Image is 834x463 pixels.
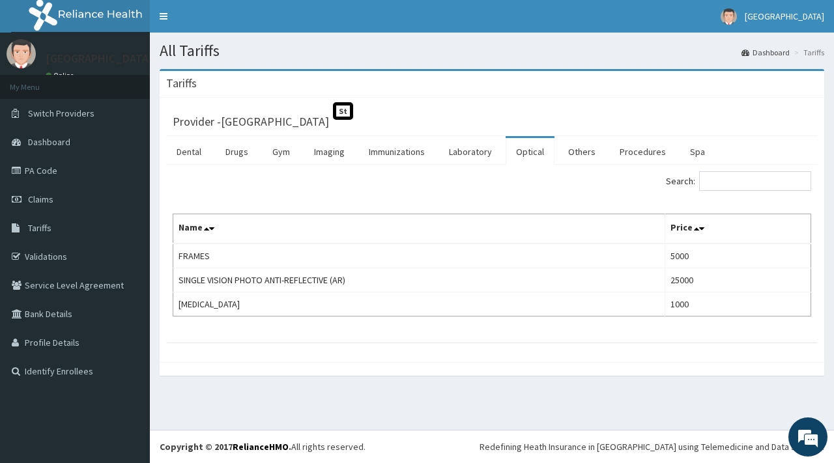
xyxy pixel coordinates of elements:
h1: All Tariffs [160,42,824,59]
th: Name [173,214,665,244]
span: St [333,102,353,120]
img: User Image [721,8,737,25]
span: Tariffs [28,222,51,234]
footer: All rights reserved. [150,430,834,463]
input: Search: [699,171,811,191]
span: [GEOGRAPHIC_DATA] [745,10,824,22]
a: Drugs [215,138,259,165]
th: Price [665,214,811,244]
a: RelianceHMO [233,441,289,453]
h3: Provider - [GEOGRAPHIC_DATA] [173,116,329,128]
a: Imaging [304,138,355,165]
td: 1000 [665,292,811,316]
a: Optical [506,138,554,165]
a: Others [558,138,606,165]
span: Claims [28,193,53,205]
a: Dashboard [741,47,790,58]
p: [GEOGRAPHIC_DATA] [46,53,153,64]
td: FRAMES [173,244,665,268]
label: Search: [666,171,811,191]
span: Dashboard [28,136,70,148]
a: Dental [166,138,212,165]
li: Tariffs [791,47,824,58]
img: User Image [7,39,36,68]
td: 5000 [665,244,811,268]
td: 25000 [665,268,811,292]
a: Online [46,71,77,80]
a: Gym [262,138,300,165]
td: [MEDICAL_DATA] [173,292,665,316]
span: Switch Providers [28,107,94,119]
a: Laboratory [439,138,502,165]
div: Redefining Heath Insurance in [GEOGRAPHIC_DATA] using Telemedicine and Data Science! [480,440,824,453]
a: Immunizations [358,138,435,165]
td: SINGLE VISION PHOTO ANTI-REFLECTIVE (AR) [173,268,665,292]
a: Procedures [609,138,676,165]
h3: Tariffs [166,77,197,89]
strong: Copyright © 2017 . [160,441,291,453]
a: Spa [680,138,715,165]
